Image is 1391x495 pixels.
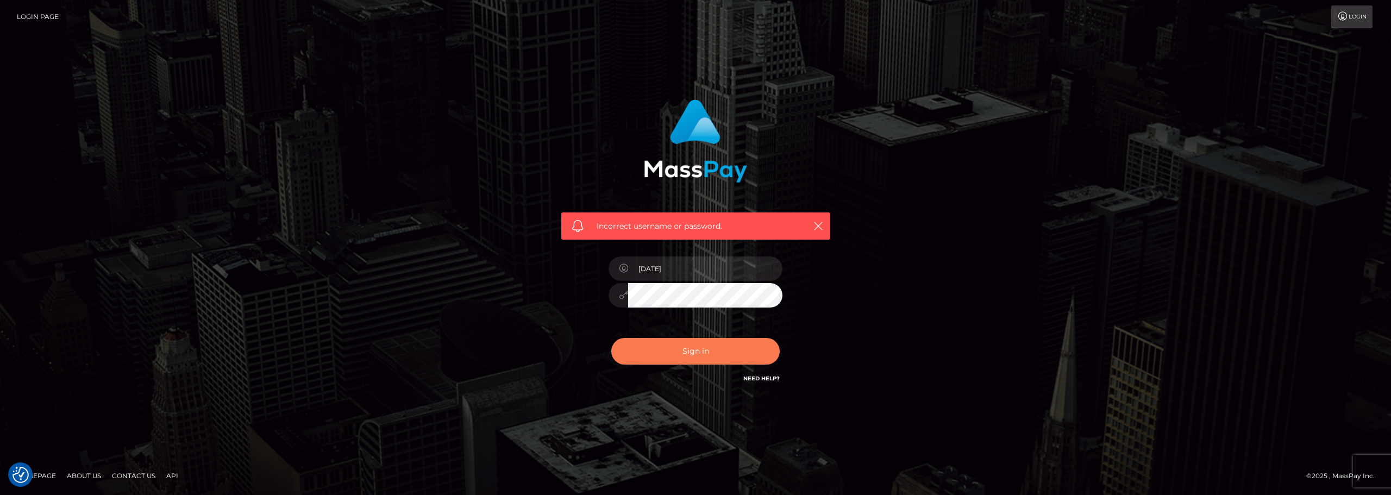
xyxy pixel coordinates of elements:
[12,467,29,483] button: Consent Preferences
[1306,470,1383,482] div: © 2025 , MassPay Inc.
[12,467,29,483] img: Revisit consent button
[1331,5,1373,28] a: Login
[611,338,780,365] button: Sign in
[108,467,160,484] a: Contact Us
[12,467,60,484] a: Homepage
[628,256,782,281] input: Username...
[597,221,795,232] span: Incorrect username or password.
[17,5,59,28] a: Login Page
[162,467,183,484] a: API
[644,99,747,183] img: MassPay Login
[743,375,780,382] a: Need Help?
[62,467,105,484] a: About Us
